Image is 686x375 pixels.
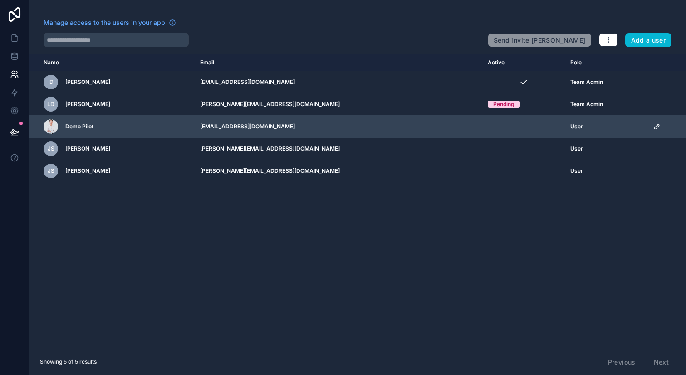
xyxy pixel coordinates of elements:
th: Email [195,54,482,71]
span: [PERSON_NAME] [65,101,110,108]
a: Manage access to the users in your app [44,18,176,27]
td: [PERSON_NAME][EMAIL_ADDRESS][DOMAIN_NAME] [195,138,482,160]
div: scrollable content [29,54,686,349]
td: [EMAIL_ADDRESS][DOMAIN_NAME] [195,71,482,93]
span: User [570,123,583,130]
td: [PERSON_NAME][EMAIL_ADDRESS][DOMAIN_NAME] [195,160,482,182]
td: [PERSON_NAME][EMAIL_ADDRESS][DOMAIN_NAME] [195,93,482,116]
th: Name [29,54,195,71]
span: JS [48,167,54,175]
span: LD [47,101,54,108]
div: Pending [493,101,514,108]
span: Team Admin [570,101,603,108]
span: [PERSON_NAME] [65,167,110,175]
span: JS [48,145,54,152]
span: Team Admin [570,78,603,86]
span: Demo Pilot [65,123,93,130]
span: [PERSON_NAME] [65,145,110,152]
span: Showing 5 of 5 results [40,358,97,365]
th: Role [565,54,648,71]
span: [PERSON_NAME] [65,78,110,86]
span: ID [48,78,54,86]
td: [EMAIL_ADDRESS][DOMAIN_NAME] [195,116,482,138]
span: User [570,145,583,152]
span: User [570,167,583,175]
th: Active [482,54,564,71]
span: Manage access to the users in your app [44,18,165,27]
button: Add a user [625,33,672,48]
